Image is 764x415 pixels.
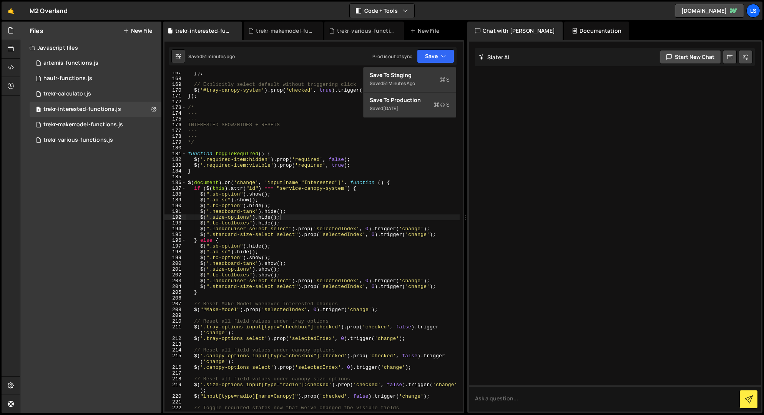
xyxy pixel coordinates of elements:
[164,232,186,238] div: 195
[164,174,186,180] div: 185
[746,4,760,18] a: LS
[188,53,235,60] div: Saved
[660,50,721,64] button: Start new chat
[164,180,186,186] div: 186
[164,128,186,134] div: 177
[440,76,450,84] span: S
[123,28,152,34] button: New File
[479,54,510,61] h2: Slater AI
[43,90,91,97] div: trekr-calculator.js
[370,71,450,79] div: Save to Staging
[2,2,20,20] a: 🤙
[164,197,186,203] div: 189
[164,157,186,162] div: 182
[202,53,235,60] div: 51 minutes ago
[337,27,395,35] div: trekr-various-functions.js
[164,87,186,93] div: 170
[383,105,398,112] div: [DATE]
[256,27,314,35] div: trekr-makemodel-functions.js
[164,186,186,191] div: 187
[43,137,113,144] div: trekr-various-functions.js
[164,318,186,324] div: 210
[43,60,98,67] div: artemis-functions.js
[164,70,186,76] div: 167
[164,249,186,255] div: 198
[164,116,186,122] div: 175
[383,80,415,87] div: 51 minutes ago
[410,27,442,35] div: New File
[350,4,414,18] button: Code + Tools
[164,353,186,365] div: 215
[164,382,186,393] div: 219
[164,105,186,110] div: 173
[164,307,186,313] div: 208
[30,6,68,15] div: M2 Overland
[164,289,186,295] div: 205
[30,86,161,102] div: 11669/27653.js
[164,365,186,370] div: 216
[20,40,161,55] div: Javascript files
[30,71,161,86] div: 11669/40542.js
[164,226,186,232] div: 194
[164,168,186,174] div: 184
[164,393,186,399] div: 220
[164,255,186,261] div: 199
[30,55,161,71] div: 11669/42207.js
[164,272,186,278] div: 202
[364,92,456,117] button: Save to ProductionS Saved[DATE]
[467,22,563,40] div: Chat with [PERSON_NAME]
[164,122,186,128] div: 176
[164,284,186,289] div: 204
[43,121,123,128] div: trekr-makemodel-functions.js
[564,22,629,40] div: Documentation
[164,76,186,82] div: 168
[164,295,186,301] div: 206
[164,347,186,353] div: 214
[164,203,186,209] div: 190
[164,376,186,382] div: 218
[30,27,43,35] h2: Files
[164,134,186,139] div: 178
[30,117,161,132] div: 11669/37446.js
[164,301,186,307] div: 207
[164,151,186,157] div: 181
[30,132,161,148] div: 11669/37341.js
[364,67,456,92] button: Save to StagingS Saved51 minutes ago
[434,101,450,109] span: S
[372,53,412,60] div: Prod is out of sync
[175,27,233,35] div: trekr-interested-functions.js
[164,145,186,151] div: 180
[164,214,186,220] div: 192
[43,106,121,113] div: trekr-interested-functions.js
[164,238,186,243] div: 196
[164,405,186,411] div: 222
[164,110,186,116] div: 174
[370,79,450,88] div: Saved
[164,220,186,226] div: 193
[164,278,186,284] div: 203
[164,209,186,214] div: 191
[370,104,450,113] div: Saved
[164,243,186,249] div: 197
[675,4,744,18] a: [DOMAIN_NAME]
[164,399,186,405] div: 221
[30,102,161,117] div: 11669/42694.js
[164,336,186,341] div: 212
[164,139,186,145] div: 179
[164,162,186,168] div: 183
[164,82,186,87] div: 169
[43,75,92,82] div: haulr-functions.js
[164,266,186,272] div: 201
[164,324,186,336] div: 211
[164,191,186,197] div: 188
[417,49,454,63] button: Save
[36,107,41,113] span: 1
[164,341,186,347] div: 213
[164,370,186,376] div: 217
[164,99,186,105] div: 172
[164,93,186,99] div: 171
[164,261,186,266] div: 200
[164,313,186,318] div: 209
[370,96,450,104] div: Save to Production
